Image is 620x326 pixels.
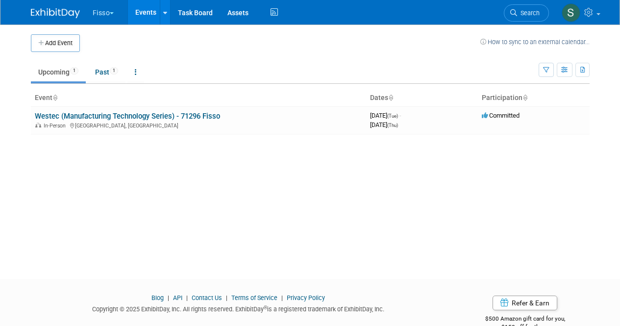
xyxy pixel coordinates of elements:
a: Search [504,4,549,22]
a: Westec (Manufacturing Technology Series) - 71296 Fisso [35,112,220,121]
img: Samantha Meyers [562,3,580,22]
span: 1 [110,67,118,75]
img: In-Person Event [35,123,41,127]
th: Dates [366,90,478,106]
span: | [184,294,190,301]
a: Terms of Service [231,294,277,301]
th: Event [31,90,366,106]
a: How to sync to an external calendar... [480,38,590,46]
span: In-Person [44,123,69,129]
a: Sort by Participation Type [522,94,527,101]
a: Refer & Earn [493,296,557,310]
span: | [279,294,285,301]
img: ExhibitDay [31,8,80,18]
span: | [223,294,230,301]
a: Blog [151,294,164,301]
div: Copyright © 2025 ExhibitDay, Inc. All rights reserved. ExhibitDay is a registered trademark of Ex... [31,302,446,314]
span: [DATE] [370,121,398,128]
a: Sort by Event Name [52,94,57,101]
span: (Thu) [387,123,398,128]
span: | [165,294,172,301]
span: 1 [70,67,78,75]
a: Past1 [88,63,125,81]
sup: ® [264,305,267,310]
span: (Tue) [387,113,398,119]
a: API [173,294,182,301]
a: Sort by Start Date [388,94,393,101]
a: Upcoming1 [31,63,86,81]
a: Contact Us [192,294,222,301]
a: Privacy Policy [287,294,325,301]
span: [DATE] [370,112,401,119]
div: [GEOGRAPHIC_DATA], [GEOGRAPHIC_DATA] [35,121,362,129]
span: Search [517,9,540,17]
span: - [399,112,401,119]
button: Add Event [31,34,80,52]
span: Committed [482,112,520,119]
th: Participation [478,90,590,106]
